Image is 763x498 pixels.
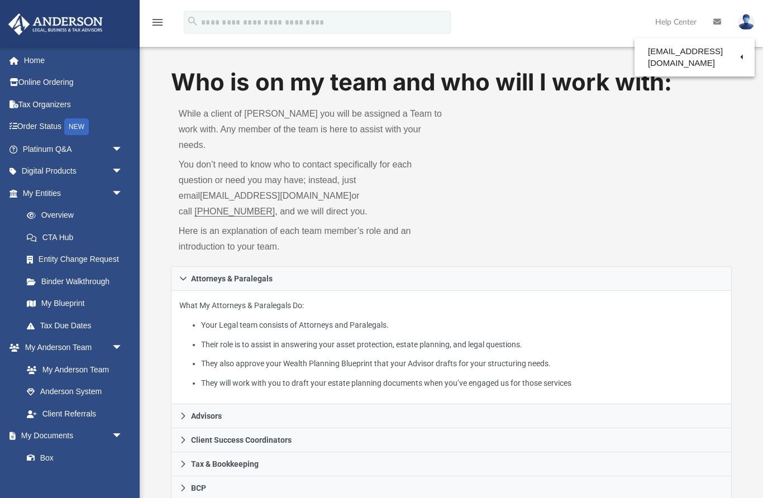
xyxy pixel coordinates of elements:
[16,314,140,337] a: Tax Due Dates
[112,160,134,183] span: arrow_drop_down
[8,116,140,138] a: Order StatusNEW
[171,66,732,99] h1: Who is on my team and who will I work with:
[8,93,140,116] a: Tax Organizers
[191,484,206,492] span: BCP
[191,436,292,444] span: Client Success Coordinators
[201,357,723,371] li: They also approve your Wealth Planning Blueprint that your Advisor drafts for your structuring ne...
[171,452,732,476] a: Tax & Bookkeeping
[16,204,140,227] a: Overview
[179,223,444,255] p: Here is an explanation of each team member’s role and an introduction to your team.
[151,21,164,29] a: menu
[171,428,732,452] a: Client Success Coordinators
[8,71,140,94] a: Online Ordering
[16,293,134,315] a: My Blueprint
[191,412,222,420] span: Advisors
[201,318,723,332] li: Your Legal team consists of Attorneys and Paralegals.
[187,15,199,27] i: search
[5,13,106,35] img: Anderson Advisors Platinum Portal
[171,291,732,404] div: Attorneys & Paralegals
[738,14,755,30] img: User Pic
[8,138,140,160] a: Platinum Q&Aarrow_drop_down
[635,41,755,74] a: [EMAIL_ADDRESS][DOMAIN_NAME]
[16,226,140,248] a: CTA Hub
[112,182,134,205] span: arrow_drop_down
[179,299,723,390] p: What My Attorneys & Paralegals Do:
[201,376,723,390] li: They will work with you to draft your estate planning documents when you’ve engaged us for those ...
[16,447,128,469] a: Box
[8,160,140,183] a: Digital Productsarrow_drop_down
[191,460,259,468] span: Tax & Bookkeeping
[112,337,134,360] span: arrow_drop_down
[171,266,732,291] a: Attorneys & Paralegals
[151,16,164,29] i: menu
[112,425,134,448] span: arrow_drop_down
[112,138,134,161] span: arrow_drop_down
[179,157,444,219] p: You don’t need to know who to contact specifically for each question or need you may have; instea...
[179,106,444,153] p: While a client of [PERSON_NAME] you will be assigned a Team to work with. Any member of the team ...
[201,338,723,352] li: Their role is to assist in answering your asset protection, estate planning, and legal questions.
[64,118,89,135] div: NEW
[8,49,140,71] a: Home
[171,404,732,428] a: Advisors
[16,381,134,403] a: Anderson System
[16,248,140,271] a: Entity Change Request
[8,425,134,447] a: My Documentsarrow_drop_down
[16,358,128,381] a: My Anderson Team
[16,403,134,425] a: Client Referrals
[200,191,351,200] a: [EMAIL_ADDRESS][DOMAIN_NAME]
[191,275,273,282] span: Attorneys & Paralegals
[8,182,140,204] a: My Entitiesarrow_drop_down
[16,270,140,293] a: Binder Walkthrough
[8,337,134,359] a: My Anderson Teamarrow_drop_down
